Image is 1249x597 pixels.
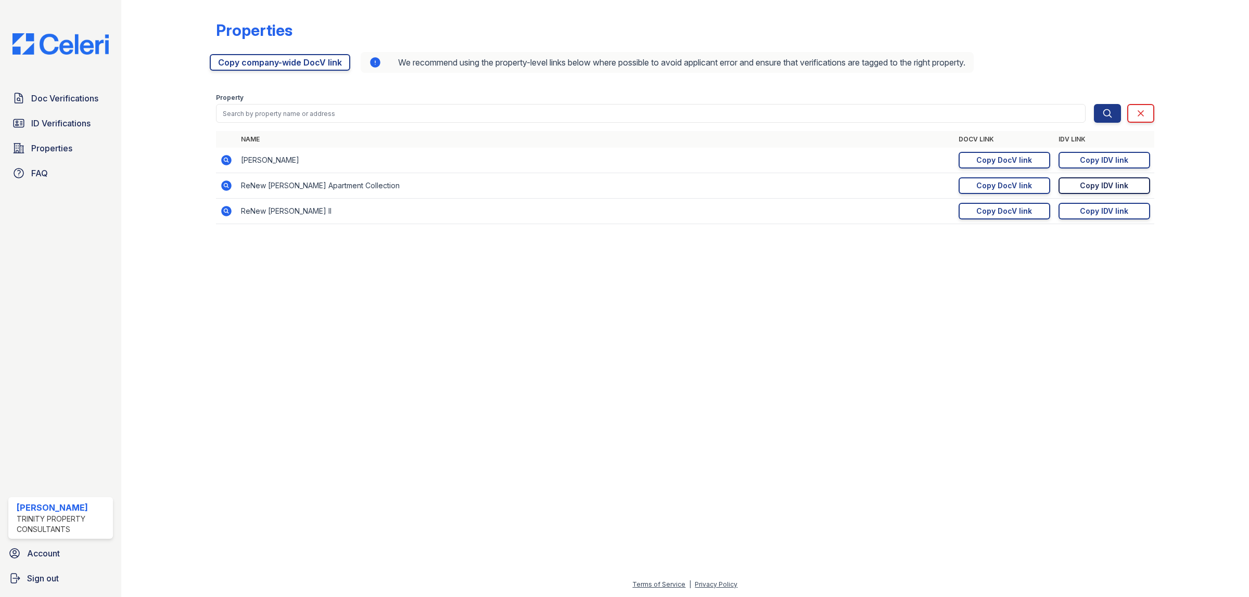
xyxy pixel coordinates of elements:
span: Doc Verifications [31,92,98,105]
div: Copy IDV link [1080,155,1128,165]
a: ID Verifications [8,113,113,134]
span: ID Verifications [31,117,91,129]
a: Privacy Policy [695,580,737,588]
span: Properties [31,142,72,154]
input: Search by property name or address [216,104,1086,123]
a: Sign out [4,568,117,589]
td: ReNew [PERSON_NAME] Apartment Collection [237,173,954,199]
span: Sign out [27,572,59,585]
span: FAQ [31,167,48,179]
a: FAQ [8,163,113,184]
a: Copy IDV link [1059,177,1150,194]
div: Copy IDV link [1080,206,1128,216]
div: Properties [216,21,292,40]
label: Property [216,94,244,102]
div: | [689,580,691,588]
div: Copy DocV link [976,180,1032,191]
a: Copy DocV link [959,152,1050,168]
a: Doc Verifications [8,88,113,109]
img: CE_Logo_Blue-a8612792a0a2168367f1c8372b55b34899dd931a85d93a1a3d3e32e68fde9ad4.png [4,33,117,55]
a: Copy DocV link [959,203,1050,219]
span: Account [27,547,60,560]
div: Copy IDV link [1080,180,1128,191]
a: Copy DocV link [959,177,1050,194]
a: Copy company-wide DocV link [210,54,350,71]
th: IDV Link [1054,131,1154,148]
div: Copy DocV link [976,155,1032,165]
th: Name [237,131,954,148]
div: [PERSON_NAME] [17,501,109,514]
a: Terms of Service [632,580,685,588]
td: [PERSON_NAME] [237,148,954,173]
a: Copy IDV link [1059,203,1150,219]
a: Copy IDV link [1059,152,1150,168]
div: Copy DocV link [976,206,1032,216]
td: ReNew [PERSON_NAME] II [237,199,954,224]
th: DocV Link [954,131,1054,148]
div: We recommend using the property-level links below where possible to avoid applicant error and ens... [361,52,974,73]
div: Trinity Property Consultants [17,514,109,535]
a: Properties [8,138,113,159]
a: Account [4,543,117,564]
